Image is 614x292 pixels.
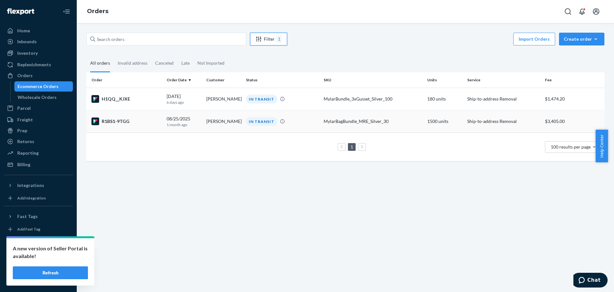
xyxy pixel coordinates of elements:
div: Replenishments [17,61,51,68]
th: SKU [321,72,425,88]
div: MylarBagBundle_MRE_Silver_30 [324,118,422,125]
div: H1QQ__KJXE [91,95,161,103]
button: Create order [559,33,604,45]
button: Refresh [13,266,88,279]
td: Ship-to-address Removal [465,110,542,133]
div: [DATE] [167,93,201,105]
div: 1 [277,35,282,43]
a: Freight [4,115,73,125]
a: Wholesale Orders [14,92,73,102]
div: Orders [17,72,33,79]
th: Units [425,72,464,88]
div: Ecommerce Orders [18,83,59,90]
a: Ecommerce Orders [14,81,73,92]
iframe: Opens a widget where you can chat to one of our agents [573,273,608,289]
input: Search orders [86,33,246,45]
div: R1BS1-9TGG [91,118,161,125]
td: Ship-to-address Removal [465,88,542,110]
button: Filter [250,33,287,45]
a: Page 1 is your current page [349,144,354,150]
a: Prep [4,126,73,136]
div: MylarBundle_3xGusset_Silver_100 [324,96,422,102]
a: Settings [4,241,73,252]
ol: breadcrumbs [82,2,114,21]
a: Billing [4,159,73,170]
div: IN TRANSIT [246,117,277,126]
div: Integrations [17,182,44,189]
div: Add Integration [17,195,46,201]
div: Wholesale Orders [18,94,57,101]
div: Create order [564,36,600,42]
div: Reporting [17,150,39,156]
a: Home [4,26,73,36]
p: 1 month ago [167,122,201,127]
th: Service [465,72,542,88]
a: Reporting [4,148,73,158]
td: [PERSON_NAME] [204,88,243,110]
div: Freight [17,117,33,123]
td: $1,474.20 [542,88,604,110]
div: Late [181,55,190,71]
div: Billing [17,161,30,168]
button: Open account menu [590,5,602,18]
a: Orders [4,70,73,81]
td: $3,405.00 [542,110,604,133]
a: Inventory [4,48,73,58]
img: Flexport logo [7,8,34,15]
div: Returns [17,138,34,145]
a: Inbounds [4,36,73,47]
div: Home [17,28,30,34]
p: 6 days ago [167,100,201,105]
button: Open notifications [576,5,588,18]
div: Invalid address [118,55,147,71]
th: Fee [542,72,604,88]
button: Integrations [4,180,73,191]
div: 08/25/2025 [167,116,201,127]
div: All orders [90,55,110,72]
div: Fast Tags [17,213,38,220]
div: Add Fast Tag [17,226,40,232]
a: Add Fast Tag [4,224,73,234]
span: 100 results per page [551,144,591,150]
p: A new version of Seller Portal is available! [13,245,88,260]
a: Add Integration [4,193,73,203]
a: Orders [87,8,108,15]
div: Inbounds [17,38,37,45]
td: 1500 units [425,110,464,133]
div: Inventory [17,50,38,56]
a: Returns [4,136,73,147]
a: Parcel [4,103,73,113]
th: Status [243,72,321,88]
div: Not Imported [197,55,224,71]
div: Customer [206,77,241,83]
div: Filter [250,35,287,43]
div: Parcel [17,105,31,111]
div: Canceled [155,55,174,71]
button: Fast Tags [4,211,73,222]
a: Replenishments [4,60,73,70]
button: Import Orders [513,33,555,45]
th: Order Date [164,72,204,88]
a: Help Center [4,263,73,273]
button: Open Search Box [562,5,574,18]
button: Help Center [595,130,608,162]
div: IN TRANSIT [246,95,277,103]
button: Close Navigation [60,5,73,18]
td: [PERSON_NAME] [204,110,243,133]
td: 180 units [425,88,464,110]
div: Prep [17,127,27,134]
th: Order [86,72,164,88]
button: Talk to Support [4,252,73,263]
button: Give Feedback [4,274,73,284]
